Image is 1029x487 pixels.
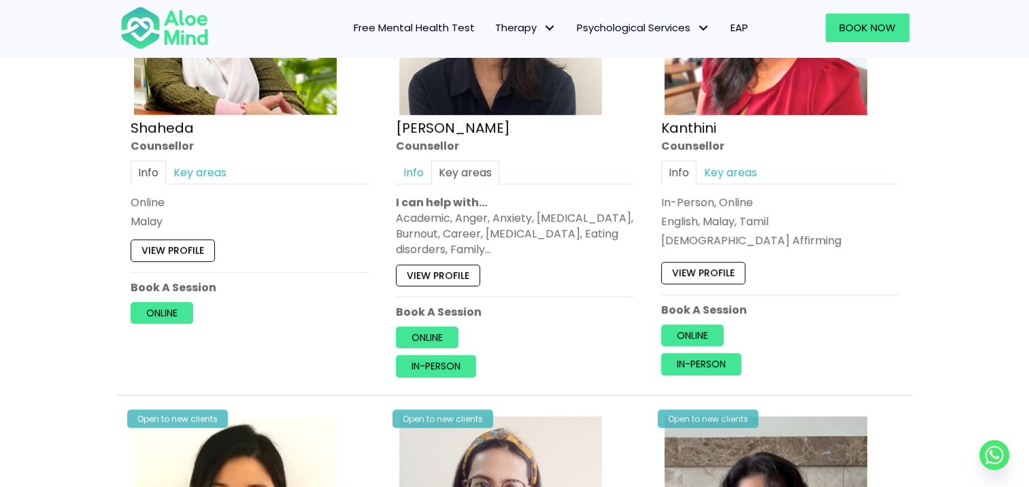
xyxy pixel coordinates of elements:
[131,118,194,137] a: Shaheda
[661,263,745,284] a: View profile
[661,354,741,375] a: In-person
[661,214,899,229] p: English, Malay, Tamil
[661,324,724,346] a: Online
[661,118,716,137] a: Kanthini
[354,20,475,35] span: Free Mental Health Test
[131,138,369,154] div: Counsellor
[166,161,234,184] a: Key areas
[661,302,899,318] p: Book A Session
[720,14,758,42] a: EAP
[540,18,560,38] span: Therapy: submenu
[396,265,480,286] a: View profile
[396,304,634,320] p: Book A Session
[226,14,758,42] nav: Menu
[396,161,431,184] a: Info
[131,195,369,210] div: Online
[730,20,748,35] span: EAP
[979,440,1009,470] a: Whatsapp
[131,302,193,324] a: Online
[131,161,166,184] a: Info
[396,326,458,348] a: Online
[396,118,510,137] a: [PERSON_NAME]
[694,18,713,38] span: Psychological Services: submenu
[661,161,696,184] a: Info
[343,14,485,42] a: Free Mental Health Test
[485,14,567,42] a: TherapyTherapy: submenu
[661,195,899,210] div: In-Person, Online
[431,161,499,184] a: Key areas
[127,409,228,428] div: Open to new clients
[131,280,369,295] p: Book A Session
[131,240,215,262] a: View profile
[661,233,899,249] div: [DEMOGRAPHIC_DATA] Affirming
[392,409,493,428] div: Open to new clients
[131,214,369,229] p: Malay
[658,409,758,428] div: Open to new clients
[696,161,764,184] a: Key areas
[396,356,476,377] a: In-person
[120,5,209,50] img: Aloe mind Logo
[396,195,634,210] p: I can help with…
[396,210,634,258] div: Academic, Anger, Anxiety, [MEDICAL_DATA], Burnout, Career, [MEDICAL_DATA], Eating disorders, Family…
[839,20,896,35] span: Book Now
[495,20,556,35] span: Therapy
[567,14,720,42] a: Psychological ServicesPsychological Services: submenu
[396,138,634,154] div: Counsellor
[577,20,710,35] span: Psychological Services
[826,14,909,42] a: Book Now
[661,138,899,154] div: Counsellor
